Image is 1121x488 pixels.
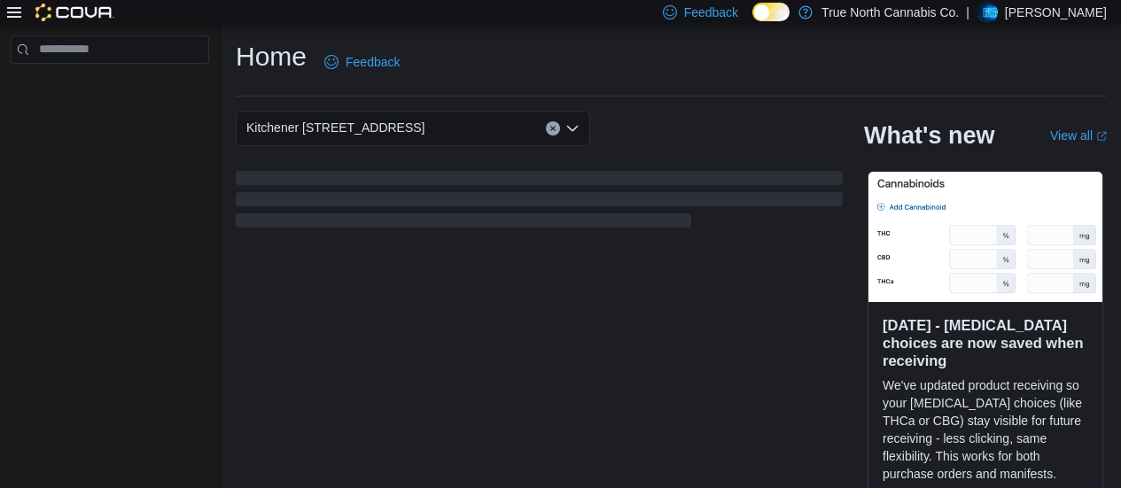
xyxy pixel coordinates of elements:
[752,21,753,22] span: Dark Mode
[236,174,843,231] span: Loading
[883,316,1088,369] h3: [DATE] - [MEDICAL_DATA] choices are now saved when receiving
[1005,2,1107,23] p: [PERSON_NAME]
[236,39,307,74] h1: Home
[346,53,400,71] span: Feedback
[246,117,425,138] span: Kitchener [STREET_ADDRESS]
[317,44,407,80] a: Feedback
[821,2,959,23] p: True North Cannabis Co.
[11,67,209,110] nav: Complex example
[752,3,790,21] input: Dark Mode
[977,2,998,23] div: Ryan Anningson
[864,121,994,150] h2: What's new
[1096,131,1107,142] svg: External link
[684,4,738,21] span: Feedback
[883,376,1088,483] p: We've updated product receiving so your [MEDICAL_DATA] choices (like THCa or CBG) stay visible fo...
[546,121,560,136] button: Clear input
[35,4,114,21] img: Cova
[1050,128,1107,143] a: View allExternal link
[966,2,969,23] p: |
[565,121,580,136] button: Open list of options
